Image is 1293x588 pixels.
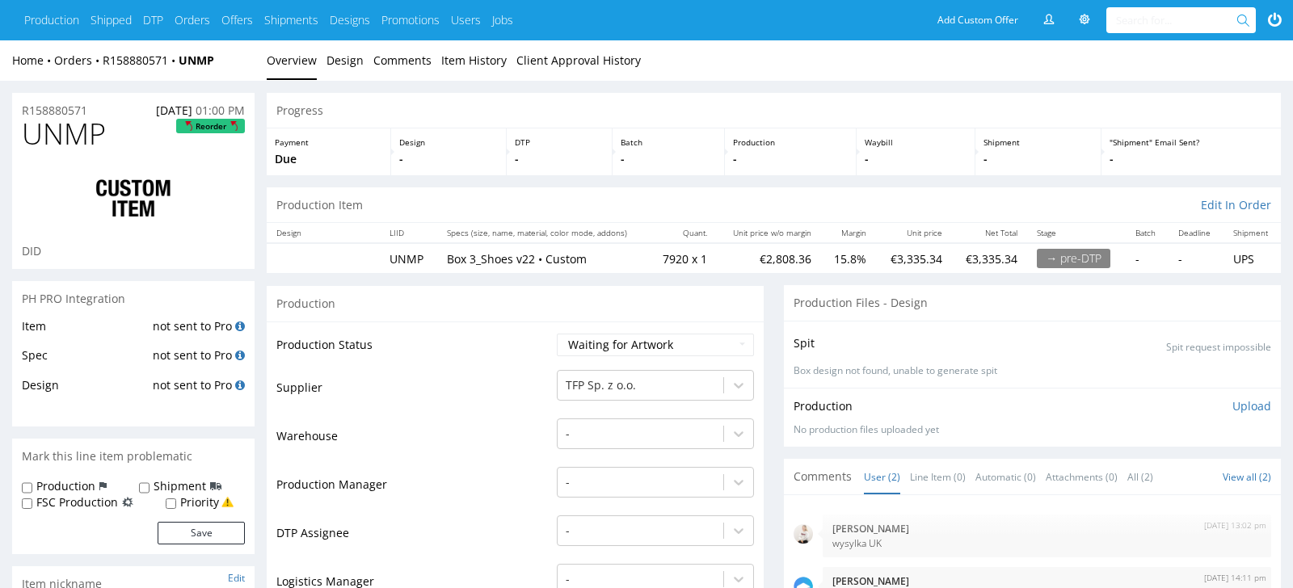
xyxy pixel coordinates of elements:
a: DTP [143,12,163,28]
th: Quant. [649,223,717,243]
p: Batch [621,136,716,148]
td: Production Manager [276,465,553,514]
p: Upload [1232,398,1271,414]
p: - [865,151,967,167]
a: Overview [267,40,317,80]
a: Orders [54,52,103,68]
span: UNMP [22,118,106,150]
div: PH PRO Integration [12,281,255,317]
th: Shipment [1224,223,1281,243]
p: "Shipment" Email Sent? [1110,136,1273,148]
a: Automatic (0) [975,460,1036,494]
p: Payment [275,136,382,148]
th: Stage [1027,223,1126,243]
label: Production [36,478,95,494]
a: Comments [373,40,432,80]
img: icon-fsc-production-flag.svg [122,494,133,510]
td: Production Status [276,332,553,368]
p: - [983,151,1093,167]
a: Search for UNMP item in PH Pro [235,318,245,334]
a: Item History [441,40,507,80]
th: LIID [380,223,436,243]
p: - [1110,151,1273,167]
span: DID [22,243,41,258]
a: Offers [221,12,253,28]
td: 7920 x 1 [649,243,717,273]
a: Edit In Order [1201,197,1271,213]
span: Comments [794,468,852,485]
a: R158880571 [22,103,87,119]
a: User (2) [864,460,900,494]
a: Shipped [91,12,132,28]
th: Unit price w/o margin [717,223,821,243]
td: - [1126,243,1168,273]
a: Attachments (0) [1046,460,1118,494]
td: €3,335.34 [952,243,1028,273]
p: - [399,151,499,167]
p: wysylka UK [832,537,1261,549]
p: Production [794,398,853,414]
p: Production [733,136,849,148]
p: [DATE] 14:11 pm [1204,572,1266,584]
p: Design [399,136,499,148]
a: View all (2) [1223,470,1271,484]
img: regular_mini_magick20250122-104-gosglf.png [794,524,813,544]
th: Margin [821,223,876,243]
button: Save [158,522,245,544]
a: UNMP [179,52,214,68]
div: → pre-DTP [1037,249,1110,268]
span: Reorder [181,119,241,133]
td: Spec [22,346,149,376]
a: Client Approval History [516,40,641,80]
p: [DATE] 13:02 pm [1204,519,1266,531]
td: not sent to Pro [149,346,245,376]
a: Home [12,52,54,68]
a: Design [326,40,364,80]
input: Search for... [1116,7,1240,33]
a: Production [24,12,79,28]
p: DTP [515,136,604,148]
td: DTP Assignee [276,514,553,562]
img: icon-production-flag.svg [99,478,107,494]
div: Production [267,285,764,321]
a: All (2) [1127,460,1153,494]
img: ico-item-custom-a8f9c3db6a5631ce2f509e228e8b95abde266dc4376634de7b166047de09ff05.png [69,166,198,231]
div: Mark this line item problematic [12,439,255,474]
p: - [515,151,604,167]
div: No production files uploaded yet [794,423,1271,437]
th: Deadline [1169,223,1224,243]
p: Shipment [983,136,1093,148]
td: €3,335.34 [876,243,952,273]
p: Waybill [865,136,967,148]
p: [PERSON_NAME] [832,575,1261,587]
a: Jobs [492,12,513,28]
p: Production Item [276,197,363,213]
a: Designs [330,12,370,28]
p: - [621,151,716,167]
th: Specs (size, name, material, color mode, addons) [437,223,650,243]
th: Net Total [952,223,1028,243]
label: Priority [180,494,219,510]
td: Warehouse [276,417,553,465]
div: Progress [267,93,1281,128]
a: Promotions [381,12,440,28]
td: Supplier [276,368,553,417]
a: Search for UNMP spec in PH Pro [235,347,245,363]
a: Users [451,12,481,28]
p: Due [275,151,382,167]
a: Orders [175,12,210,28]
th: Batch [1126,223,1168,243]
td: not sent to Pro [149,376,245,405]
a: Search for UNMP design in PH Pro [235,377,245,393]
a: Add Custom Offer [929,7,1027,33]
p: Spit [794,335,815,351]
p: Box 3_Shoes v22 • Custom [447,251,640,267]
td: €2,808.36 [717,243,821,273]
th: Unit price [876,223,952,243]
label: Shipment [154,478,206,494]
td: - [1169,243,1224,273]
span: 01:00 PM [196,103,245,118]
img: yellow_warning_triangle.png [221,496,234,508]
img: icon-shipping-flag.svg [210,478,221,494]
